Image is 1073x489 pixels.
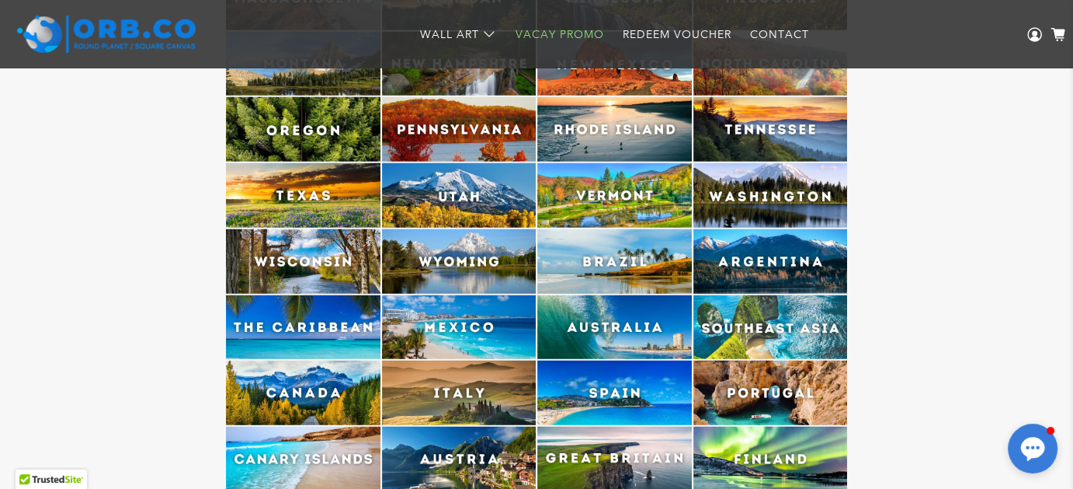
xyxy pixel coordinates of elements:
[411,14,506,55] a: Wall Art
[1008,424,1057,473] button: Open chat window
[506,14,613,55] a: Vacay Promo
[613,14,741,55] a: Redeem Voucher
[741,14,818,55] a: Contact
